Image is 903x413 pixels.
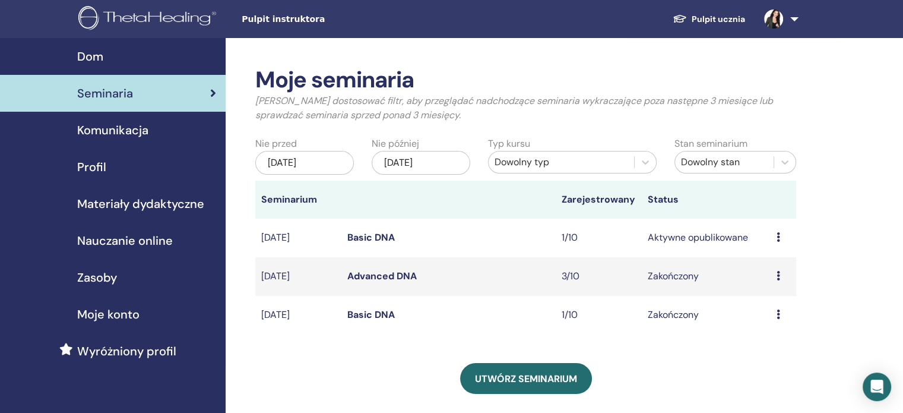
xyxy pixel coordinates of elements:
[642,181,771,219] th: Status
[77,342,176,360] span: Wyróżniony profil
[255,137,297,151] label: Nie przed
[556,257,642,296] td: 3/10
[242,13,420,26] span: Pulpit instruktora
[255,219,341,257] td: [DATE]
[460,363,592,394] a: Utwórz seminarium
[642,296,771,335] td: Zakończony
[556,219,642,257] td: 1/10
[77,195,204,213] span: Materiały dydaktyczne
[77,232,173,250] span: Nauczanie online
[475,373,577,385] span: Utwórz seminarium
[495,155,628,169] div: Dowolny typ
[347,308,395,321] a: Basic DNA
[77,48,103,65] span: Dom
[674,137,747,151] label: Stan seminarium
[255,181,341,219] th: Seminarium
[77,269,117,286] span: Zasoby
[863,373,891,401] div: Open Intercom Messenger
[77,305,140,323] span: Moje konto
[77,121,148,139] span: Komunikacja
[255,94,796,122] p: [PERSON_NAME] dostosować filtr, aby przeglądać nadchodzące seminaria wykraczające poza następne 3...
[255,296,341,335] td: [DATE]
[255,67,796,94] h2: Moje seminaria
[764,10,783,29] img: default.jpg
[663,8,755,30] a: Pulpit ucznia
[78,6,220,33] img: logo.png
[642,257,771,296] td: Zakończony
[255,257,341,296] td: [DATE]
[77,84,133,102] span: Seminaria
[372,137,419,151] label: Nie później
[681,155,768,169] div: Dowolny stan
[372,151,470,175] div: [DATE]
[255,151,354,175] div: [DATE]
[77,158,106,176] span: Profil
[673,14,687,24] img: graduation-cap-white.svg
[347,231,395,244] a: Basic DNA
[347,270,417,282] a: Advanced DNA
[642,219,771,257] td: Aktywne opublikowane
[556,296,642,335] td: 1/10
[488,137,530,151] label: Typ kursu
[556,181,642,219] th: Zarejestrowany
